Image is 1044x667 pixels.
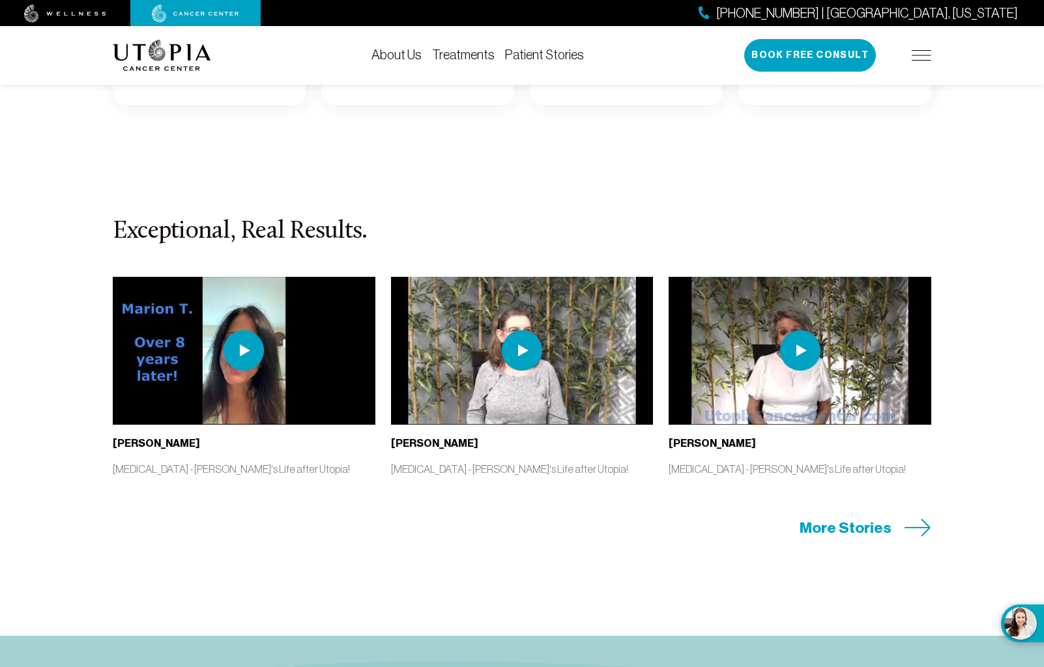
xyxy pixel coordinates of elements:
[113,40,211,71] img: logo
[24,5,106,23] img: wellness
[113,218,931,246] h3: Exceptional, Real Results.
[669,462,931,476] p: [MEDICAL_DATA] - [PERSON_NAME]'s Life after Utopia!
[371,48,422,62] a: About Us
[224,330,264,371] img: play icon
[113,462,375,476] p: [MEDICAL_DATA] - [PERSON_NAME]'s Life after Utopia!
[800,518,892,538] span: More Stories
[669,277,931,424] img: thumbnail
[152,5,239,23] img: cancer center
[432,48,495,62] a: Treatments
[800,518,931,538] a: More Stories
[391,277,654,424] img: thumbnail
[912,50,931,61] img: icon-hamburger
[505,48,584,62] a: Patient Stories
[113,437,200,449] b: [PERSON_NAME]
[391,462,654,476] p: [MEDICAL_DATA] - [PERSON_NAME]'s Life after Utopia!
[780,330,820,371] img: play icon
[502,330,542,371] img: play icon
[699,4,1018,23] a: [PHONE_NUMBER] | [GEOGRAPHIC_DATA], [US_STATE]
[391,437,478,449] b: [PERSON_NAME]
[113,277,375,424] img: thumbnail
[716,4,1018,23] span: [PHONE_NUMBER] | [GEOGRAPHIC_DATA], [US_STATE]
[669,437,756,449] b: [PERSON_NAME]
[744,39,876,72] button: Book Free Consult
